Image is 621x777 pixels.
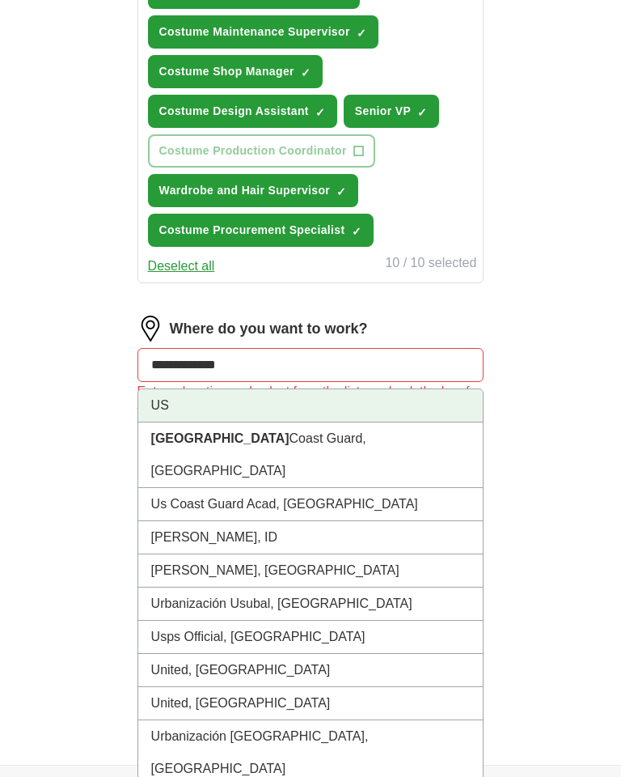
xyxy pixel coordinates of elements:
[159,182,331,199] span: Wardrobe and Hair Supervisor
[357,27,366,40] span: ✓
[159,142,347,159] span: Costume Production Coordinator
[417,106,427,119] span: ✓
[148,214,374,247] button: Costume Procurement Specialist✓
[148,95,337,128] button: Costume Design Assistant✓
[138,654,484,687] li: United, [GEOGRAPHIC_DATA]
[352,225,361,238] span: ✓
[315,106,325,119] span: ✓
[301,66,310,79] span: ✓
[148,174,359,207] button: Wardrobe and Hair Supervisor✓
[138,488,484,521] li: Us Coast Guard Acad, [GEOGRAPHIC_DATA]
[138,621,484,654] li: Usps Official, [GEOGRAPHIC_DATA]
[148,15,378,49] button: Costume Maintenance Supervisor✓
[385,253,476,276] div: 10 / 10 selected
[138,521,484,554] li: [PERSON_NAME], ID
[355,103,411,120] span: Senior VP
[138,588,484,621] li: Urbanización Usubal, [GEOGRAPHIC_DATA]
[148,257,215,276] button: Deselect all
[137,382,484,421] div: Enter a location and select from the list, or check the box for fully remote roles
[170,318,368,340] label: Where do you want to work?
[344,95,439,128] button: Senior VP✓
[159,222,345,239] span: Costume Procurement Specialist
[148,55,323,88] button: Costume Shop Manager✓
[159,63,294,80] span: Costume Shop Manager
[151,431,289,445] strong: [GEOGRAPHIC_DATA]
[138,687,484,720] li: United, [GEOGRAPHIC_DATA]
[138,422,484,488] li: Coast Guard, [GEOGRAPHIC_DATA]
[138,389,484,422] li: US
[148,134,375,168] button: Costume Production Coordinator
[138,554,484,588] li: [PERSON_NAME], [GEOGRAPHIC_DATA]
[137,316,163,342] img: location.png
[336,185,346,198] span: ✓
[159,23,350,40] span: Costume Maintenance Supervisor
[159,103,309,120] span: Costume Design Assistant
